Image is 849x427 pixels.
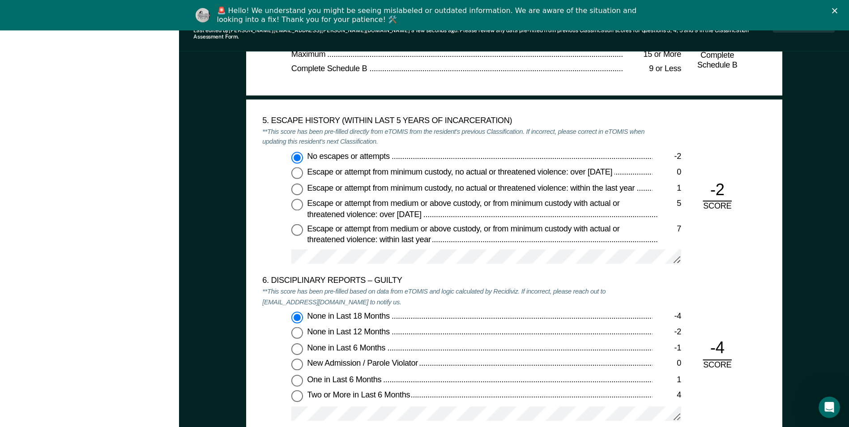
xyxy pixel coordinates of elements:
input: Two or More in Last 6 Months4 [291,391,303,402]
div: 5. ESCAPE HISTORY (WITHIN LAST 5 YEARS OF INCARCERATION) [262,116,652,127]
div: 1 [652,375,681,385]
span: New Admission / Parole Violator [307,359,420,368]
div: -4 [703,338,732,360]
div: Close [832,8,841,13]
input: Escape or attempt from medium or above custody, or from minimum custody with actual or threatened... [291,224,303,236]
span: a few seconds ago [411,27,457,34]
span: Escape or attempt from medium or above custody, or from minimum custody with actual or threatened... [307,224,619,244]
div: 15 or More [623,49,681,60]
span: Escape or attempt from minimum custody, no actual or threatened violence: over [DATE] [307,167,614,176]
span: No escapes or attempts [307,152,391,161]
input: Escape or attempt from minimum custody, no actual or threatened violence: over [DATE]0 [291,167,303,179]
div: 0 [652,359,681,370]
input: None in Last 18 Months-4 [291,312,303,323]
iframe: Intercom live chat [819,397,840,418]
input: None in Last 6 Months-1 [291,343,303,355]
div: 9 or Less [623,64,681,75]
div: 4 [652,391,681,401]
div: SCORE [695,201,739,212]
div: -4 [652,312,681,322]
div: 🚨 Hello! We understand you might be seeing mislabeled or outdated information. We are aware of th... [217,6,640,24]
em: **This score has been pre-filled directly from eTOMIS from the resident's previous Classification... [262,127,644,146]
em: **This score has been pre-filled based on data from eTOMIS and logic calculated by Recidiviz. If ... [262,287,606,306]
div: 1 [652,183,681,194]
div: -1 [652,343,681,354]
input: Escape or attempt from minimum custody, no actual or threatened violence: within the last year1 [291,183,303,195]
div: SCORE [695,360,739,371]
span: Escape or attempt from minimum custody, no actual or threatened violence: within the last year [307,183,636,192]
img: Profile image for Kim [196,8,210,22]
span: Maximum [291,49,327,58]
div: 5 [657,199,681,209]
input: New Admission / Parole Violator0 [291,359,303,371]
span: Complete Schedule B [291,64,369,73]
div: 7 [658,224,681,235]
span: Escape or attempt from medium or above custody, or from minimum custody with actual or threatened... [307,199,619,218]
div: Last edited by [PERSON_NAME][EMAIL_ADDRESS][PERSON_NAME][DOMAIN_NAME] . Please review any data pr... [193,27,773,40]
input: Escape or attempt from medium or above custody, or from minimum custody with actual or threatened... [291,199,303,210]
div: Complete Schedule B [695,50,739,71]
div: -2 [652,152,681,162]
div: 0 [652,167,681,178]
span: One in Last 6 Months [307,375,383,384]
input: None in Last 12 Months-2 [291,327,303,339]
span: Two or More in Last 6 Months [307,391,412,400]
span: None in Last 6 Months [307,343,387,352]
div: -2 [652,327,681,338]
input: No escapes or attempts-2 [291,152,303,163]
div: -2 [703,179,732,201]
div: 6. DISCIPLINARY REPORTS – GUILTY [262,276,652,286]
span: None in Last 12 Months [307,327,391,336]
input: One in Last 6 Months1 [291,375,303,386]
span: None in Last 18 Months [307,312,391,320]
